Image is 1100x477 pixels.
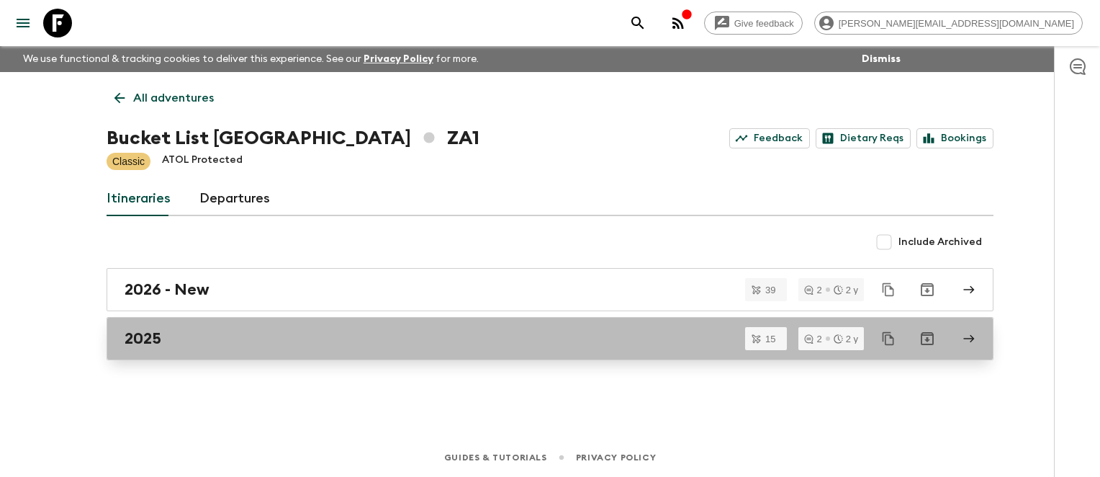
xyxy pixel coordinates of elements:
[804,334,821,344] div: 2
[858,49,904,69] button: Dismiss
[107,124,479,153] h1: Bucket List [GEOGRAPHIC_DATA] ZA1
[704,12,803,35] a: Give feedback
[17,46,484,72] p: We use functional & tracking cookies to deliver this experience. See our for more.
[834,285,858,295] div: 2 y
[834,334,858,344] div: 2 y
[804,285,821,295] div: 2
[913,324,942,353] button: Archive
[814,12,1083,35] div: [PERSON_NAME][EMAIL_ADDRESS][DOMAIN_NAME]
[125,280,209,299] h2: 2026 - New
[364,54,433,64] a: Privacy Policy
[107,84,222,112] a: All adventures
[913,275,942,304] button: Archive
[107,182,171,216] a: Itineraries
[107,268,993,311] a: 2026 - New
[726,18,802,29] span: Give feedback
[444,450,547,465] a: Guides & Tutorials
[875,277,901,303] button: Duplicate
[729,128,810,148] a: Feedback
[112,154,145,169] p: Classic
[107,317,993,360] a: 2025
[816,128,911,148] a: Dietary Reqs
[757,334,784,344] span: 15
[757,285,784,295] span: 39
[125,329,161,348] h2: 2025
[133,89,214,107] p: All adventures
[831,18,1082,29] span: [PERSON_NAME][EMAIL_ADDRESS][DOMAIN_NAME]
[162,153,243,170] p: ATOL Protected
[9,9,37,37] button: menu
[576,450,656,465] a: Privacy Policy
[916,128,993,148] a: Bookings
[898,235,982,249] span: Include Archived
[875,326,901,352] button: Duplicate
[623,9,652,37] button: search adventures
[199,182,270,216] a: Departures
